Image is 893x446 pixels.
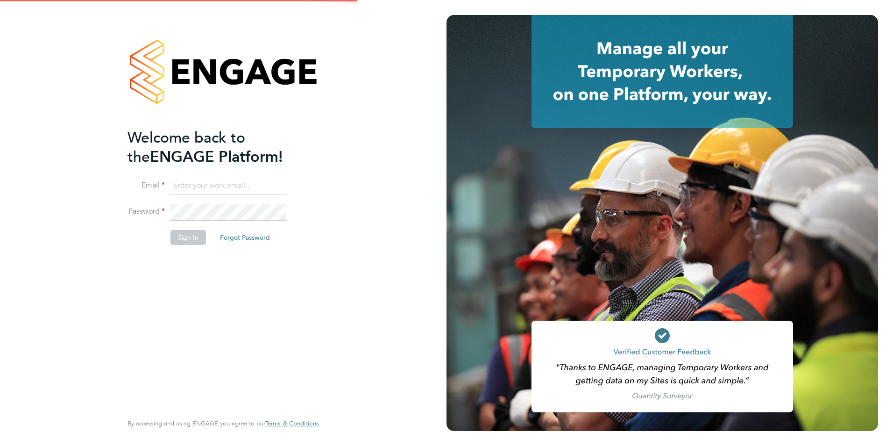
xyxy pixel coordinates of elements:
span: Welcome back to the [128,129,245,166]
input: Enter your work email... [170,178,286,194]
label: Email [128,180,165,190]
label: Password [128,207,165,216]
h2: ENGAGE Platform! [128,128,310,166]
button: Forgot Password [213,230,277,245]
span: By accessing and using ENGAGE you agree to our [128,419,319,427]
a: Terms & Conditions [265,420,319,427]
button: Sign In [170,230,206,245]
